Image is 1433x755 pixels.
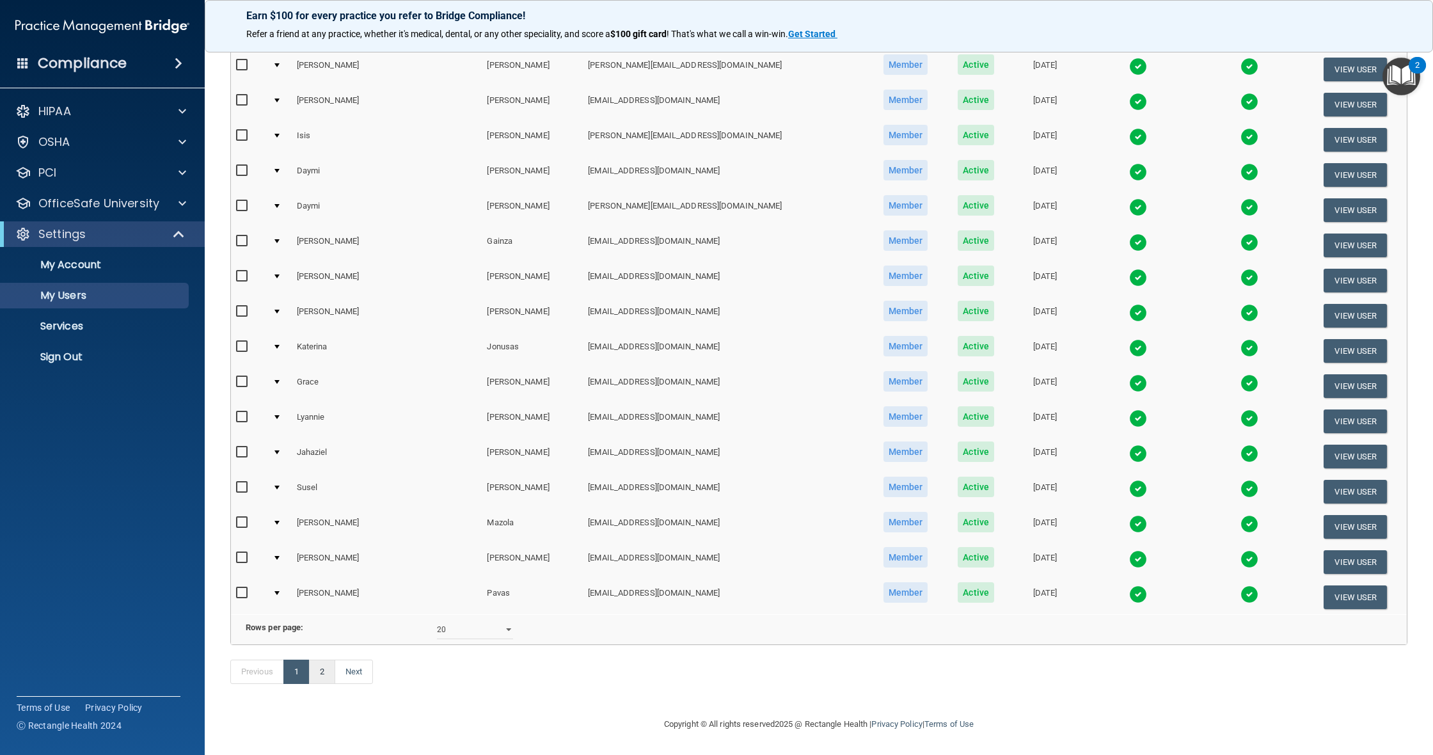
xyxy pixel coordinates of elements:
[583,87,867,122] td: [EMAIL_ADDRESS][DOMAIN_NAME]
[15,13,189,39] img: PMB logo
[482,193,583,228] td: [PERSON_NAME]
[246,29,610,39] span: Refer a friend at any practice, whether it's medical, dental, or any other speciality, and score a
[292,544,482,580] td: [PERSON_NAME]
[283,660,310,684] a: 1
[958,160,994,180] span: Active
[15,134,186,150] a: OSHA
[1008,509,1081,544] td: [DATE]
[1240,480,1258,498] img: tick.e7d51cea.svg
[1240,128,1258,146] img: tick.e7d51cea.svg
[292,298,482,333] td: [PERSON_NAME]
[1240,163,1258,181] img: tick.e7d51cea.svg
[17,719,122,732] span: Ⓒ Rectangle Health 2024
[1324,163,1387,187] button: View User
[583,122,867,157] td: [PERSON_NAME][EMAIL_ADDRESS][DOMAIN_NAME]
[1324,480,1387,504] button: View User
[335,660,373,684] a: Next
[583,333,867,369] td: [EMAIL_ADDRESS][DOMAIN_NAME]
[1240,234,1258,251] img: tick.e7d51cea.svg
[1324,374,1387,398] button: View User
[292,439,482,474] td: Jahaziel
[1324,234,1387,257] button: View User
[1240,409,1258,427] img: tick.e7d51cea.svg
[610,29,667,39] strong: $100 gift card
[482,474,583,509] td: [PERSON_NAME]
[883,406,928,427] span: Member
[958,336,994,356] span: Active
[1240,585,1258,603] img: tick.e7d51cea.svg
[292,404,482,439] td: Lyannie
[246,623,303,632] b: Rows per page:
[1240,198,1258,216] img: tick.e7d51cea.svg
[482,509,583,544] td: Mazola
[1129,269,1147,287] img: tick.e7d51cea.svg
[958,54,994,75] span: Active
[1008,369,1081,404] td: [DATE]
[1129,480,1147,498] img: tick.e7d51cea.svg
[482,122,583,157] td: [PERSON_NAME]
[1008,228,1081,263] td: [DATE]
[583,404,867,439] td: [EMAIL_ADDRESS][DOMAIN_NAME]
[958,230,994,251] span: Active
[958,406,994,427] span: Active
[292,122,482,157] td: Isis
[583,228,867,263] td: [EMAIL_ADDRESS][DOMAIN_NAME]
[1240,304,1258,322] img: tick.e7d51cea.svg
[1008,298,1081,333] td: [DATE]
[958,441,994,462] span: Active
[292,580,482,614] td: [PERSON_NAME]
[8,258,183,271] p: My Account
[958,125,994,145] span: Active
[482,263,583,298] td: [PERSON_NAME]
[958,90,994,110] span: Active
[1129,304,1147,322] img: tick.e7d51cea.svg
[85,701,143,714] a: Privacy Policy
[1324,515,1387,539] button: View User
[292,87,482,122] td: [PERSON_NAME]
[583,193,867,228] td: [PERSON_NAME][EMAIL_ADDRESS][DOMAIN_NAME]
[583,52,867,87] td: [PERSON_NAME][EMAIL_ADDRESS][DOMAIN_NAME]
[583,474,867,509] td: [EMAIL_ADDRESS][DOMAIN_NAME]
[1240,550,1258,568] img: tick.e7d51cea.svg
[1129,93,1147,111] img: tick.e7d51cea.svg
[1129,58,1147,75] img: tick.e7d51cea.svg
[583,580,867,614] td: [EMAIL_ADDRESS][DOMAIN_NAME]
[38,134,70,150] p: OSHA
[15,196,186,211] a: OfficeSafe University
[1240,58,1258,75] img: tick.e7d51cea.svg
[1240,515,1258,533] img: tick.e7d51cea.svg
[1129,128,1147,146] img: tick.e7d51cea.svg
[482,369,583,404] td: [PERSON_NAME]
[1415,65,1420,82] div: 2
[292,263,482,298] td: [PERSON_NAME]
[1324,269,1387,292] button: View User
[17,701,70,714] a: Terms of Use
[1129,339,1147,357] img: tick.e7d51cea.svg
[583,263,867,298] td: [EMAIL_ADDRESS][DOMAIN_NAME]
[883,336,928,356] span: Member
[482,544,583,580] td: [PERSON_NAME]
[583,509,867,544] td: [EMAIL_ADDRESS][DOMAIN_NAME]
[883,477,928,497] span: Member
[1129,409,1147,427] img: tick.e7d51cea.svg
[1008,52,1081,87] td: [DATE]
[958,195,994,216] span: Active
[583,157,867,193] td: [EMAIL_ADDRESS][DOMAIN_NAME]
[958,547,994,568] span: Active
[1008,333,1081,369] td: [DATE]
[309,660,335,684] a: 2
[883,125,928,145] span: Member
[883,266,928,286] span: Member
[1129,234,1147,251] img: tick.e7d51cea.svg
[15,226,186,242] a: Settings
[1129,374,1147,392] img: tick.e7d51cea.svg
[38,104,71,119] p: HIPAA
[1008,87,1081,122] td: [DATE]
[1240,445,1258,463] img: tick.e7d51cea.svg
[38,226,86,242] p: Settings
[8,289,183,302] p: My Users
[8,351,183,363] p: Sign Out
[883,371,928,392] span: Member
[38,165,56,180] p: PCI
[482,52,583,87] td: [PERSON_NAME]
